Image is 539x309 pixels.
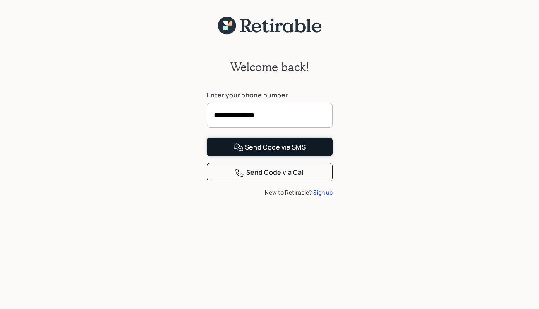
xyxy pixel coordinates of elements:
button: Send Code via Call [207,163,333,181]
button: Send Code via SMS [207,138,333,156]
div: Send Code via Call [235,168,305,178]
label: Enter your phone number [207,90,333,100]
h2: Welcome back! [230,60,309,74]
div: New to Retirable? [207,188,333,197]
div: Sign up [313,188,333,197]
div: Send Code via SMS [233,143,306,152]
